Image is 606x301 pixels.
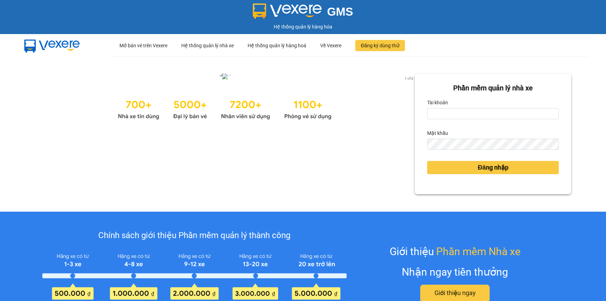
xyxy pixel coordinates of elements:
span: Đăng nhập [478,163,508,172]
div: Giới thiệu [390,243,521,260]
div: Nhận ngay tiền thưởng [402,264,508,280]
a: GMS [253,10,353,16]
span: Phần mềm Nhà xe [436,243,521,260]
input: Mật khẩu [427,139,559,150]
div: Hệ thống quản lý hàng hoá [248,34,306,57]
button: Đăng ký dùng thử [355,40,405,51]
div: Chính sách giới thiệu Phần mềm quản lý thành công [42,229,346,242]
img: logo 2 [253,3,322,19]
li: slide item 1 [219,73,222,76]
label: Tài khoản [427,97,448,108]
input: Tài khoản [427,108,559,119]
span: Giới thiệu ngay [434,288,476,298]
img: Statistics.png [118,95,332,122]
div: Phần mềm quản lý nhà xe [427,83,559,93]
div: Hệ thống quản lý nhà xe [181,34,234,57]
div: Về Vexere [320,34,341,57]
label: Mật khẩu [427,128,448,139]
li: slide item 2 [227,73,230,76]
button: next slide / item [405,74,415,81]
div: Mở bán vé trên Vexere [119,34,167,57]
button: Đăng nhập [427,161,559,174]
p: 1 of 2 [402,74,415,83]
span: Đăng ký dùng thử [361,42,399,49]
img: policy-intruduce-detail.png [42,251,346,300]
span: GMS [327,5,353,18]
img: mbUUG5Q.png [17,34,87,57]
button: previous slide / item [35,74,44,81]
div: Hệ thống quản lý hàng hóa [2,23,604,31]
